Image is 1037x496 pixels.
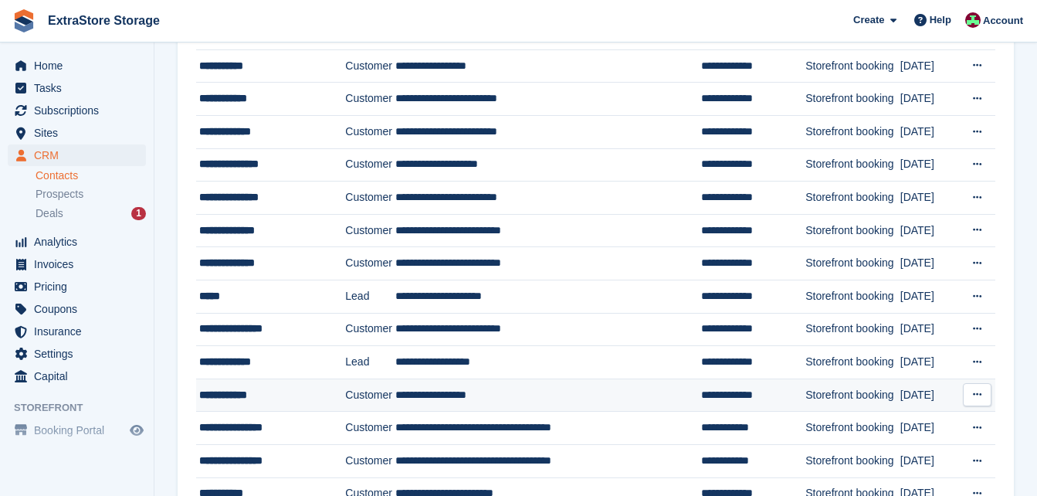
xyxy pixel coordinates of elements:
[805,83,900,116] td: Storefront booking
[345,49,395,83] td: Customer
[805,379,900,412] td: Storefront booking
[900,280,961,313] td: [DATE]
[8,231,146,253] a: menu
[345,313,395,346] td: Customer
[34,365,127,387] span: Capital
[34,343,127,365] span: Settings
[8,276,146,297] a: menu
[36,168,146,183] a: Contacts
[34,55,127,76] span: Home
[345,379,395,412] td: Customer
[8,420,146,441] a: menu
[805,313,900,346] td: Storefront booking
[805,444,900,477] td: Storefront booking
[900,148,961,182] td: [DATE]
[345,182,395,215] td: Customer
[8,298,146,320] a: menu
[853,12,884,28] span: Create
[34,276,127,297] span: Pricing
[345,148,395,182] td: Customer
[8,321,146,342] a: menu
[8,253,146,275] a: menu
[900,49,961,83] td: [DATE]
[36,206,63,221] span: Deals
[900,313,961,346] td: [DATE]
[983,13,1023,29] span: Account
[900,412,961,445] td: [DATE]
[34,298,127,320] span: Coupons
[805,49,900,83] td: Storefront booking
[805,214,900,247] td: Storefront booking
[805,346,900,379] td: Storefront booking
[805,412,900,445] td: Storefront booking
[36,186,146,202] a: Prospects
[805,247,900,280] td: Storefront booking
[345,115,395,148] td: Customer
[930,12,951,28] span: Help
[900,346,961,379] td: [DATE]
[345,412,395,445] td: Customer
[42,8,166,33] a: ExtraStore Storage
[805,115,900,148] td: Storefront booking
[34,321,127,342] span: Insurance
[345,444,395,477] td: Customer
[900,379,961,412] td: [DATE]
[900,83,961,116] td: [DATE]
[34,420,127,441] span: Booking Portal
[14,400,154,416] span: Storefront
[805,182,900,215] td: Storefront booking
[805,148,900,182] td: Storefront booking
[900,115,961,148] td: [DATE]
[345,280,395,313] td: Lead
[34,77,127,99] span: Tasks
[900,444,961,477] td: [DATE]
[36,187,83,202] span: Prospects
[345,83,395,116] td: Customer
[34,231,127,253] span: Analytics
[127,421,146,440] a: Preview store
[36,206,146,222] a: Deals 1
[965,12,981,28] img: Chelsea Parker
[34,122,127,144] span: Sites
[345,214,395,247] td: Customer
[8,77,146,99] a: menu
[34,144,127,166] span: CRM
[345,247,395,280] td: Customer
[12,9,36,32] img: stora-icon-8386f47178a22dfd0bd8f6a31ec36ba5ce8667c1dd55bd0f319d3a0aa187defe.svg
[900,182,961,215] td: [DATE]
[34,253,127,275] span: Invoices
[8,365,146,387] a: menu
[8,122,146,144] a: menu
[805,280,900,313] td: Storefront booking
[8,100,146,121] a: menu
[900,214,961,247] td: [DATE]
[8,343,146,365] a: menu
[131,207,146,220] div: 1
[345,346,395,379] td: Lead
[34,100,127,121] span: Subscriptions
[900,247,961,280] td: [DATE]
[8,144,146,166] a: menu
[8,55,146,76] a: menu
